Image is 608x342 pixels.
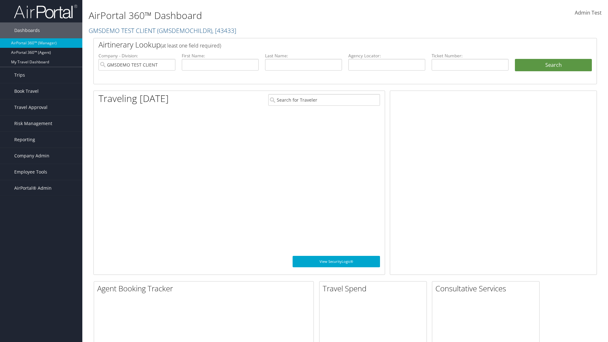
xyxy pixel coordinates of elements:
[265,53,342,59] label: Last Name:
[348,53,425,59] label: Agency Locator:
[89,26,236,35] a: GMSDEMO TEST CLIENT
[182,53,259,59] label: First Name:
[14,22,40,38] span: Dashboards
[157,26,212,35] span: ( GMSDEMOCHILDR )
[98,92,169,105] h1: Traveling [DATE]
[14,148,49,164] span: Company Admin
[89,9,431,22] h1: AirPortal 360™ Dashboard
[323,283,427,294] h2: Travel Spend
[14,83,39,99] span: Book Travel
[268,94,380,106] input: Search for Traveler
[14,116,52,131] span: Risk Management
[98,53,175,59] label: Company - Division:
[432,53,509,59] label: Ticket Number:
[293,256,380,267] a: View SecurityLogic®
[97,283,313,294] h2: Agent Booking Tracker
[14,164,47,180] span: Employee Tools
[98,39,550,50] h2: Airtinerary Lookup
[14,99,47,115] span: Travel Approval
[161,42,221,49] span: (at least one field required)
[14,4,77,19] img: airportal-logo.png
[14,67,25,83] span: Trips
[575,9,602,16] span: Admin Test
[14,132,35,148] span: Reporting
[435,283,539,294] h2: Consultative Services
[515,59,592,72] button: Search
[575,3,602,23] a: Admin Test
[14,180,52,196] span: AirPortal® Admin
[212,26,236,35] span: , [ 43433 ]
